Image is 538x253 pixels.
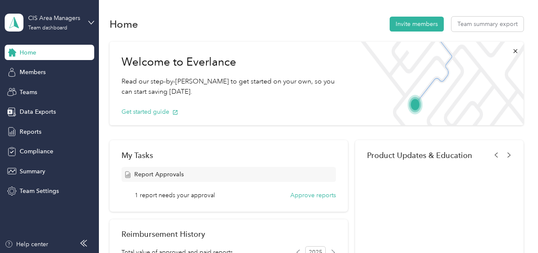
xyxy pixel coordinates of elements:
p: Read our step-by-[PERSON_NAME] to get started on your own, so you can start saving [DATE]. [121,76,342,97]
span: Members [20,68,46,77]
iframe: Everlance-gr Chat Button Frame [490,205,538,253]
img: Welcome to everlance [354,42,524,125]
span: Teams [20,88,37,97]
div: Team dashboard [28,26,67,31]
button: Get started guide [121,107,178,116]
h1: Home [110,20,138,29]
span: Reports [20,127,41,136]
h2: Reimbursement History [121,230,205,239]
span: Compliance [20,147,53,156]
div: My Tasks [121,151,336,160]
span: Product Updates & Education [367,151,472,160]
button: Help center [5,240,48,249]
div: CIS Area Managers [28,14,81,23]
span: Report Approvals [134,170,184,179]
span: Home [20,48,36,57]
button: Approve reports [290,191,336,200]
h1: Welcome to Everlance [121,55,342,69]
button: Invite members [390,17,444,32]
span: Data Exports [20,107,56,116]
span: Summary [20,167,45,176]
button: Team summary export [451,17,524,32]
span: 1 report needs your approval [135,191,215,200]
span: Team Settings [20,187,59,195]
